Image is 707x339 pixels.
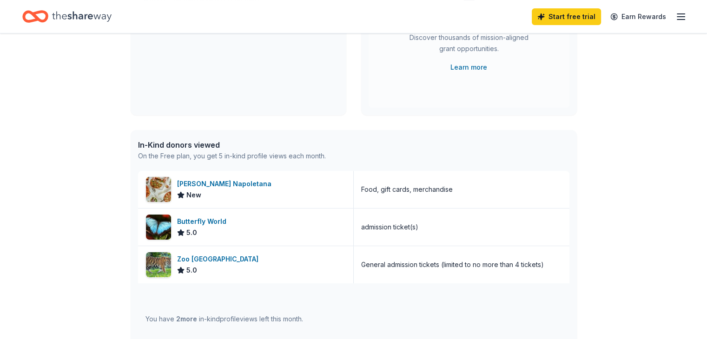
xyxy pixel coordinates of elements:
div: In-Kind donors viewed [138,139,326,150]
a: Home [22,6,112,27]
span: New [186,189,201,201]
img: Image for Frank Pepe Pizzeria Napoletana [146,177,171,202]
a: Learn more [450,62,487,73]
span: 5.0 [186,227,197,238]
img: Image for Zoo Miami [146,252,171,277]
div: Food, gift cards, merchandise [361,184,453,195]
div: Zoo [GEOGRAPHIC_DATA] [177,254,262,265]
a: Earn Rewards [605,8,672,25]
div: Discover thousands of mission-aligned grant opportunities. [406,32,532,58]
div: You have in-kind profile views left this month. [145,313,303,325]
span: 2 more [176,315,197,323]
div: General admission tickets (limited to no more than 4 tickets) [361,259,544,270]
div: Butterfly World [177,216,230,227]
div: On the Free plan, you get 5 in-kind profile views each month. [138,150,326,162]
div: [PERSON_NAME] Napoletana [177,178,275,189]
img: Image for Butterfly World [146,215,171,240]
span: 5.0 [186,265,197,276]
a: Start free trial [532,8,601,25]
div: admission ticket(s) [361,222,418,233]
